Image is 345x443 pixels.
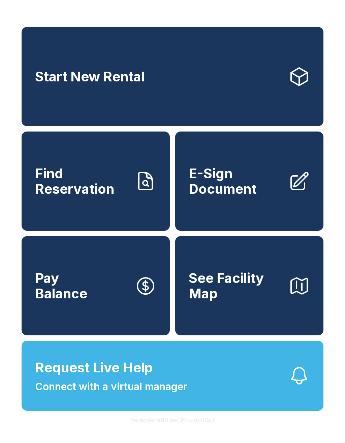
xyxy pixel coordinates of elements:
[22,341,323,411] button: Request Live HelpConnect with a virtual manager
[35,166,129,196] span: Find Reservation
[189,270,283,301] span: See Facility Map
[22,236,170,335] button: PayBalance
[189,166,283,196] span: E-Sign Document
[35,379,187,394] span: Connect with a virtual manager
[22,27,323,126] a: Start New Rental
[35,69,145,84] span: Start New Rental
[175,132,323,231] a: E-Sign Document
[175,236,323,335] button: See Facility Map
[22,132,170,231] a: Find Reservation
[125,411,220,430] button: VersionkrrefDLawElMlwz8nfSsJ
[35,358,153,378] span: Request Live Help
[35,270,87,301] span: Pay Balance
